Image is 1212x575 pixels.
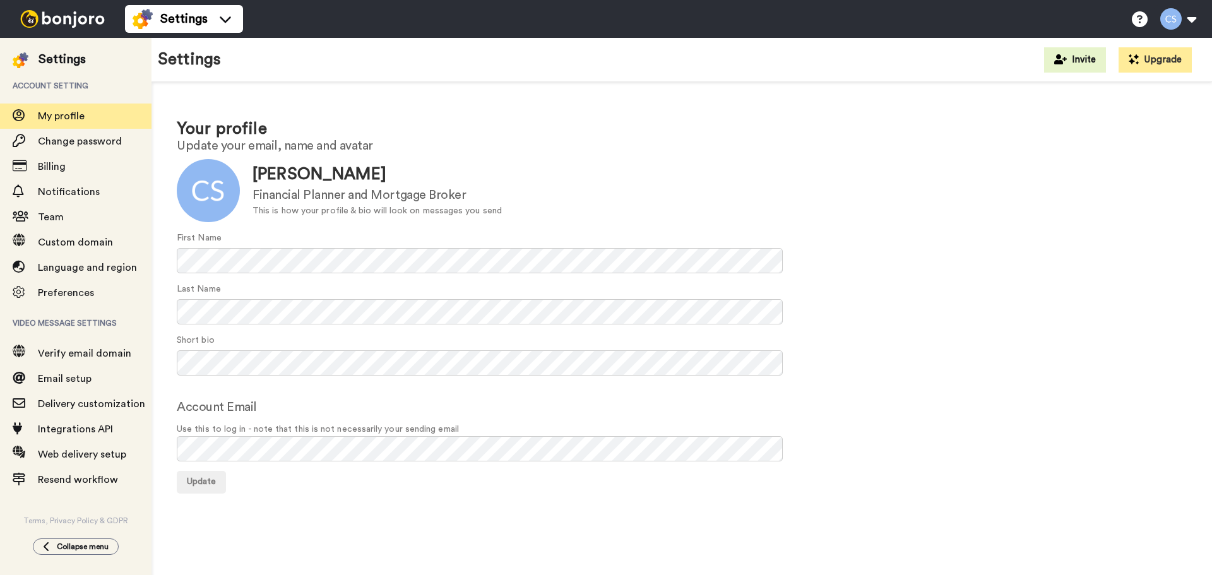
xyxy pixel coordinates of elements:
[13,52,28,68] img: settings-colored.svg
[187,477,216,486] span: Update
[38,162,66,172] span: Billing
[38,136,122,146] span: Change password
[38,449,126,459] span: Web delivery setup
[1119,47,1192,73] button: Upgrade
[38,212,64,222] span: Team
[38,475,118,485] span: Resend workflow
[160,10,208,28] span: Settings
[38,374,92,384] span: Email setup
[177,423,1187,436] span: Use this to log in - note that this is not necessarily your sending email
[57,542,109,552] span: Collapse menu
[177,283,221,296] label: Last Name
[38,424,113,434] span: Integrations API
[177,120,1187,138] h1: Your profile
[38,399,145,409] span: Delivery customization
[38,187,100,197] span: Notifications
[1044,47,1106,73] button: Invite
[133,9,153,29] img: settings-colored.svg
[158,50,221,69] h1: Settings
[177,232,222,245] label: First Name
[38,288,94,298] span: Preferences
[252,163,502,186] div: [PERSON_NAME]
[33,538,119,555] button: Collapse menu
[177,398,257,417] label: Account Email
[252,186,502,205] div: Financial Planner and Mortgage Broker
[38,263,137,273] span: Language and region
[39,50,86,68] div: Settings
[38,111,85,121] span: My profile
[177,471,226,494] button: Update
[38,348,131,359] span: Verify email domain
[38,237,113,247] span: Custom domain
[177,334,215,347] label: Short bio
[252,205,502,218] div: This is how your profile & bio will look on messages you send
[177,139,1187,153] h2: Update your email, name and avatar
[15,10,110,28] img: bj-logo-header-white.svg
